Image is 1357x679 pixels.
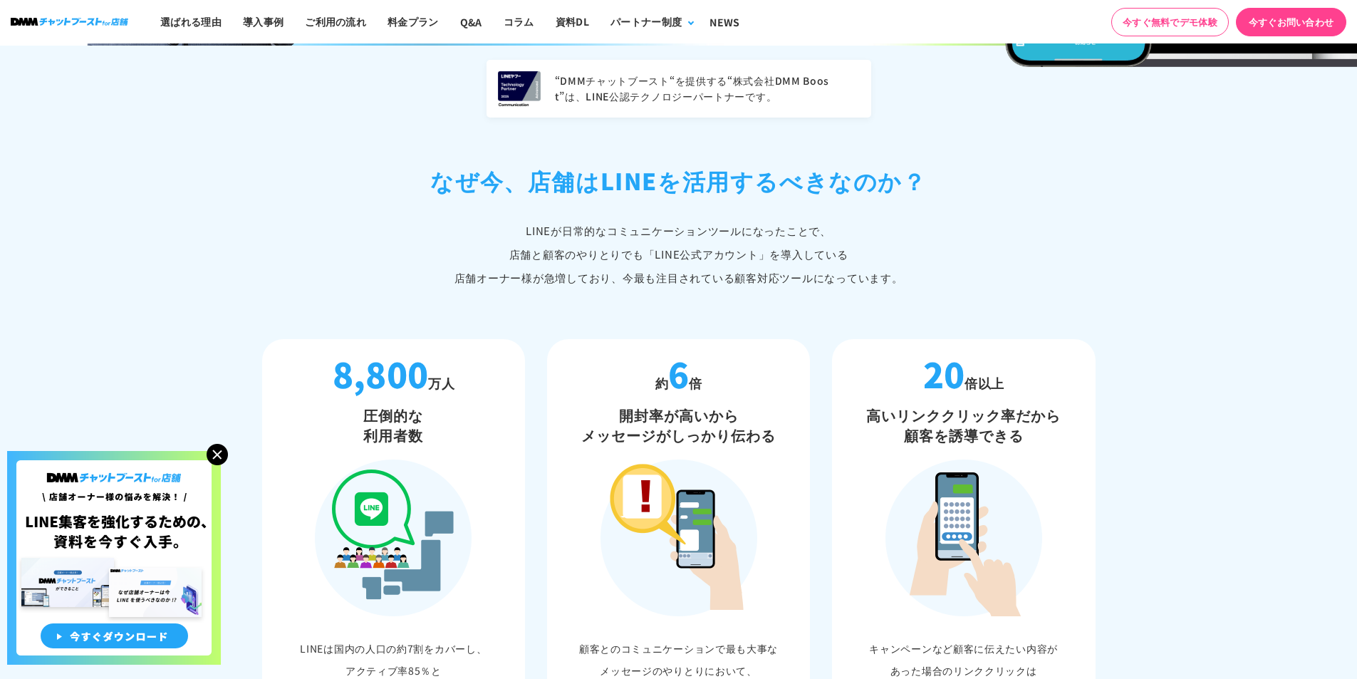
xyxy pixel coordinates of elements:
img: LINEヤフー Technology Partner 2025 [498,71,541,106]
p: 倍以上 [839,353,1088,395]
h3: 開封率が高いから メッセージがしっかり伝わる [554,405,804,445]
strong: 20 [923,348,965,398]
h2: なぜ今、店舗は LINEを活用するべきなのか？ [262,163,1096,197]
a: 今すぐ無料でデモ体験 [1111,8,1229,36]
img: ロゴ [11,18,128,26]
strong: 6 [668,348,689,398]
p: LINEが日常的なコミュニケーションツールになったことで、 店舗と顧客のやりとりでも「LINE公式アカウント」 を導入している 店舗オーナー様が急増しており、今最も注目されている顧客対応ツールに... [262,219,1096,289]
a: 今すぐお問い合わせ [1236,8,1346,36]
p: “DMMチャットブースト“を提供する“株式会社DMM Boost”は、LINE公認テクノロジーパートナーです。 [555,73,860,105]
strong: 8,800 [333,348,429,398]
div: パートナー制度 [610,14,682,29]
p: 約 倍 [554,353,804,395]
img: 店舗オーナー様の悩みを解決!LINE集客を狂化するための資料を今すぐ入手! [7,451,221,665]
h3: 圧倒的な 利用者数 [269,405,519,445]
p: 万人 [269,353,519,395]
h3: 高いリンククリック率だから 顧客を誘導できる [839,405,1088,445]
a: 店舗オーナー様の悩みを解決!LINE集客を狂化するための資料を今すぐ入手! [7,451,221,468]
